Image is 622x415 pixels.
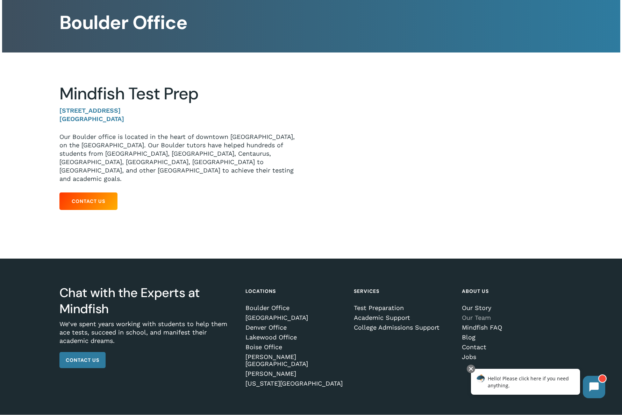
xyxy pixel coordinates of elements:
[66,357,99,364] span: Contact Us
[245,370,344,377] a: [PERSON_NAME]
[354,324,452,331] a: College Admissions Support
[245,380,344,387] a: [US_STATE][GEOGRAPHIC_DATA]
[59,352,106,368] a: Contact Us
[245,344,344,351] a: Boise Office
[464,363,612,405] iframe: Chatbot
[462,285,560,297] h4: About Us
[59,192,117,210] a: Contact Us
[462,344,560,351] a: Contact
[59,12,563,34] h1: Boulder Office
[59,84,301,104] h2: Mindfish Test Prep
[245,304,344,311] a: Boulder Office
[245,285,344,297] h4: Locations
[245,324,344,331] a: Denver Office
[462,334,560,341] a: Blog
[245,353,344,367] a: [PERSON_NAME][GEOGRAPHIC_DATA]
[59,320,236,352] p: We’ve spent years working with students to help them ace tests, succeed in school, and manifest t...
[59,115,124,122] strong: [GEOGRAPHIC_DATA]
[245,314,344,321] a: [GEOGRAPHIC_DATA]
[462,304,560,311] a: Our Story
[59,107,121,114] strong: [STREET_ADDRESS]
[59,133,301,183] p: Our Boulder office is located in the heart of downtown [GEOGRAPHIC_DATA], on the [GEOGRAPHIC_DATA...
[72,198,105,205] span: Contact Us
[354,304,452,311] a: Test Preparation
[245,334,344,341] a: Lakewood Office
[59,285,236,317] h3: Chat with the Experts at Mindfish
[462,314,560,321] a: Our Team
[462,353,560,360] a: Jobs
[354,314,452,321] a: Academic Support
[354,285,452,297] h4: Services
[462,324,560,331] a: Mindfish FAQ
